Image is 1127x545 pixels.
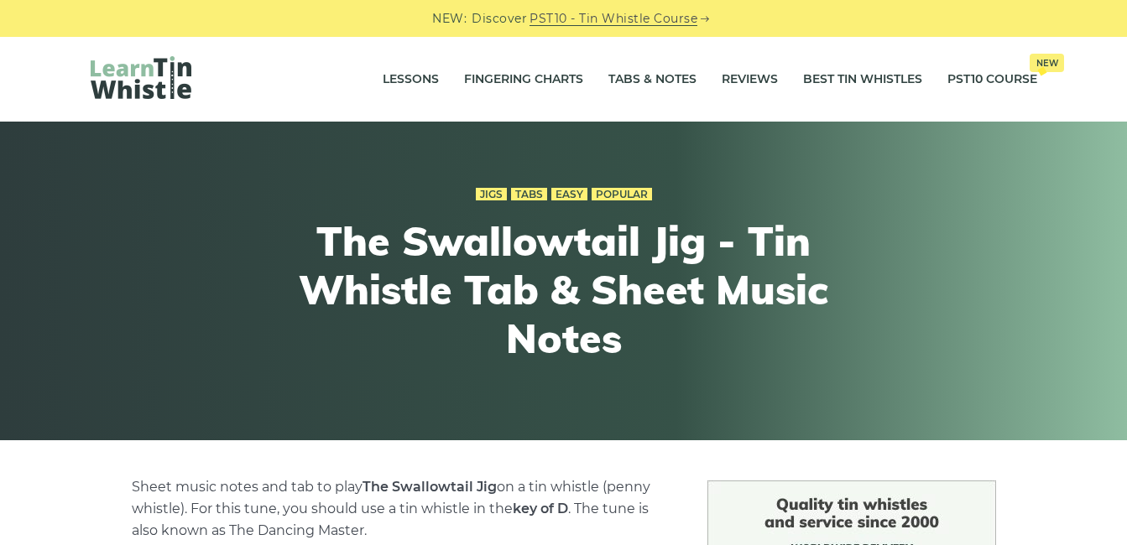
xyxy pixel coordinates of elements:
[255,217,873,362] h1: The Swallowtail Jig - Tin Whistle Tab & Sheet Music Notes
[132,476,667,542] p: Sheet music notes and tab to play on a tin whistle (penny whistle). For this tune, you should use...
[476,188,507,201] a: Jigs
[513,501,568,516] strong: key of D
[383,59,439,101] a: Lessons
[592,188,652,201] a: Popular
[722,59,778,101] a: Reviews
[551,188,587,201] a: Easy
[1030,54,1064,72] span: New
[511,188,547,201] a: Tabs
[91,56,191,99] img: LearnTinWhistle.com
[608,59,697,101] a: Tabs & Notes
[803,59,922,101] a: Best Tin Whistles
[947,59,1037,101] a: PST10 CourseNew
[464,59,583,101] a: Fingering Charts
[363,479,497,495] strong: The Swallowtail Jig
